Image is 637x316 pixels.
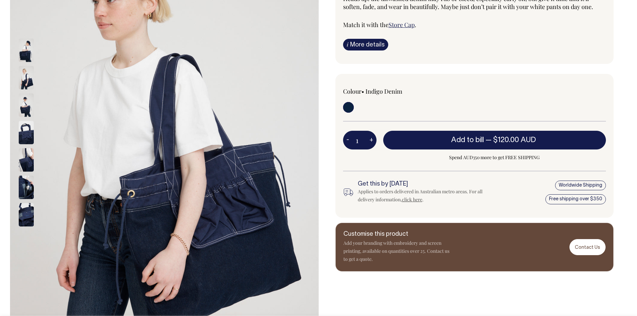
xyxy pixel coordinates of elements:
[19,176,34,199] img: indigo-denim
[347,41,348,48] span: i
[451,137,484,143] span: Add to bill
[569,239,606,255] a: Contact Us
[19,121,34,144] img: indigo-denim
[389,21,415,29] a: Store Cap
[343,133,352,147] button: -
[383,153,606,162] span: Spend AUD350 more to get FREE SHIPPING
[343,231,450,238] h6: Customise this product
[402,196,422,203] a: click here
[493,137,536,143] span: $120.00 AUD
[343,239,450,263] p: Add your branding with embroidery and screen printing, available on quantities over 25. Contact u...
[19,66,34,90] img: indigo-denim
[343,21,416,29] span: Match it with the .
[486,137,538,143] span: —
[19,94,34,117] img: indigo-denim
[343,87,448,95] div: Colour
[19,39,34,62] img: indigo-denim
[361,87,364,95] span: •
[19,148,34,172] img: indigo-denim
[343,39,388,50] a: iMore details
[19,203,34,227] img: indigo-denim
[365,87,402,95] label: Indigo Denim
[358,188,487,204] div: Applies to orders delivered in Australian metro areas. For all delivery information, .
[366,133,377,147] button: +
[358,181,487,188] h6: Get this by [DATE]
[383,131,606,149] button: Add to bill —$120.00 AUD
